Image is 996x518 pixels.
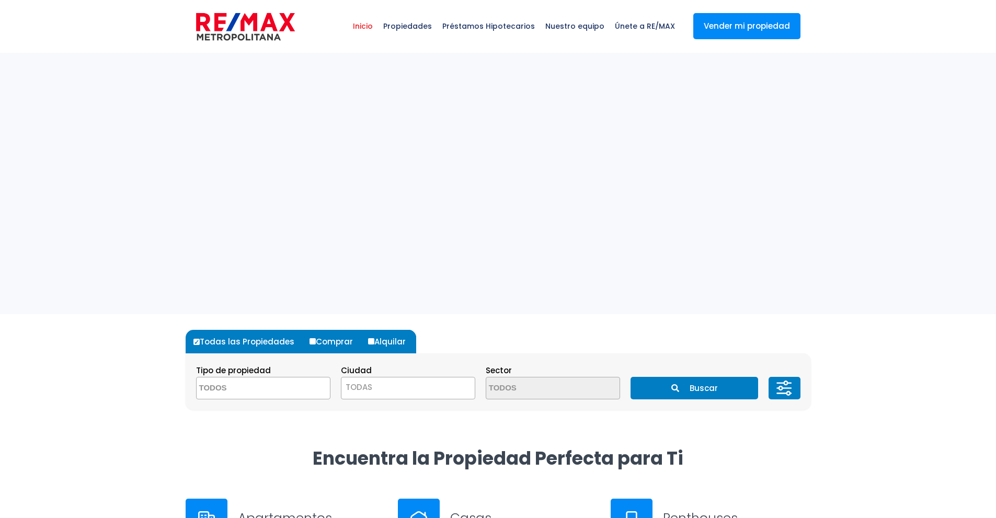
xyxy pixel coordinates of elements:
[610,10,680,42] span: Únete a RE/MAX
[197,377,298,400] textarea: Search
[313,445,683,471] strong: Encuentra la Propiedad Perfecta para Ti
[365,330,416,353] label: Alquilar
[341,365,372,376] span: Ciudad
[307,330,363,353] label: Comprar
[540,10,610,42] span: Nuestro equipo
[196,365,271,376] span: Tipo de propiedad
[368,338,374,344] input: Alquilar
[486,377,588,400] textarea: Search
[486,365,512,376] span: Sector
[310,338,316,344] input: Comprar
[191,330,305,353] label: Todas las Propiedades
[341,380,475,395] span: TODAS
[437,10,540,42] span: Préstamos Hipotecarios
[341,377,475,399] span: TODAS
[693,13,800,39] a: Vender mi propiedad
[196,11,295,42] img: remax-metropolitana-logo
[193,339,200,345] input: Todas las Propiedades
[346,382,372,393] span: TODAS
[378,10,437,42] span: Propiedades
[631,377,758,399] button: Buscar
[348,10,378,42] span: Inicio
